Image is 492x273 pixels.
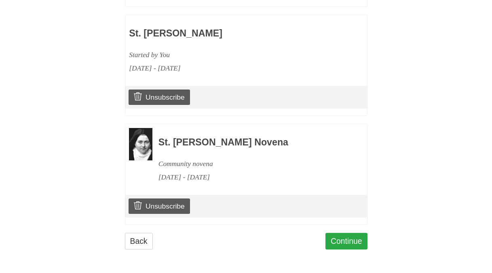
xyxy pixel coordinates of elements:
a: Unsubscribe [129,90,190,105]
a: Continue [325,233,367,250]
h3: St. [PERSON_NAME] [129,28,316,39]
a: Unsubscribe [129,198,190,214]
h3: St. [PERSON_NAME] Novena [158,137,345,148]
img: Novena image [129,128,152,160]
div: Community novena [158,157,345,171]
div: [DATE] - [DATE] [158,171,345,184]
div: [DATE] - [DATE] [129,62,316,75]
a: Back [125,233,153,250]
div: Started by You [129,48,316,62]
